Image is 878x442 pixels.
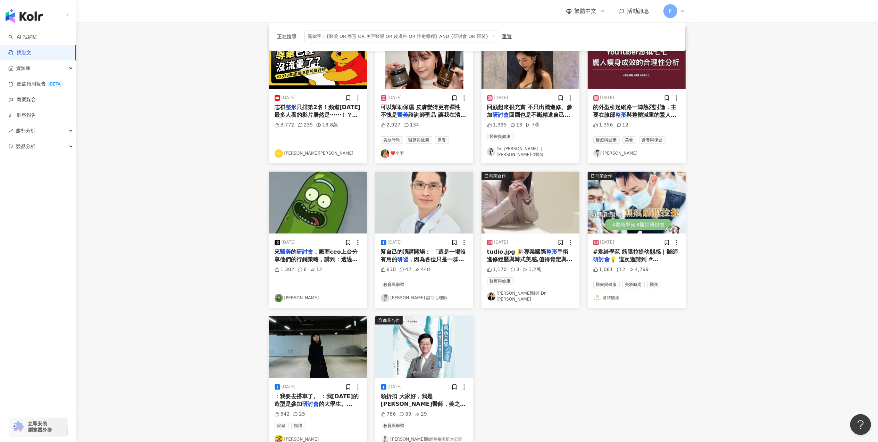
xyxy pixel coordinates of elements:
div: [DATE] [494,95,508,101]
span: 可以幫助保濕 皮膚變得更有彈性 不愧是 [381,104,461,118]
img: KOL Avatar [593,294,602,302]
img: post-image [269,316,367,378]
span: 來 [275,248,280,255]
span: 醫療與健康 [593,281,620,288]
span: 婚禮 [291,422,305,429]
span: ，廠商ceo上台分享他們的行銷策略，講到：透過網路呀！像很多消費者就是看部落客分享⋯⋯ 內心突然大驚！部落客這個詞現在應該也變死語了吧🤣🤣🤣 現在的妹妹們可以想像我們小時候在美妝YouTube盛... [275,248,361,372]
div: 商業合作 [383,317,400,324]
a: KOL Avatar[PERSON_NAME]醫師 Dr. [PERSON_NAME] [487,290,574,302]
div: 4,799 [629,266,649,273]
img: post-image [269,27,367,89]
span: 醫療與健康 [487,277,513,285]
img: post-image [269,172,367,234]
mark: 整形 [546,248,558,255]
div: 42 [399,266,411,273]
div: [DATE] [388,384,402,390]
div: [DATE] [282,239,296,245]
mark: 整形 [286,104,297,110]
img: post-image [482,172,579,234]
div: 2 [617,266,626,273]
div: 134 [404,122,419,129]
iframe: Help Scout Beacon - Open [850,414,871,435]
div: 235 [298,122,313,129]
div: 29 [415,411,427,418]
div: 39 [399,411,411,418]
span: 競品分析 [16,139,35,154]
div: 12 [310,266,323,273]
span: 教育與學習 [381,422,407,429]
span: 家庭 [275,422,289,429]
img: chrome extension [11,421,25,432]
button: 商業合作 [375,27,473,89]
img: post-image [588,27,686,89]
div: 1,302 [275,266,294,273]
img: KOL Avatar [593,149,602,158]
div: 重置 [502,34,512,39]
div: 448 [415,266,430,273]
div: [DATE] [388,239,402,245]
a: 找貼文 [8,49,31,56]
div: 3,772 [275,122,294,129]
a: KOL Avatar❤️小雨 [381,149,468,158]
span: 保養 [435,136,449,144]
img: KOL Avatar [275,149,283,158]
div: 2,927 [381,122,401,129]
a: KOL AvatarDr. [PERSON_NAME] ｜[PERSON_NAME]卡醫師 [487,146,574,158]
mark: 研討會 [297,248,313,255]
mark: 醫美 [280,248,291,255]
img: logo [6,9,43,23]
img: post-image [375,172,473,234]
button: 商業合作 [482,172,579,234]
div: 13 [510,122,522,129]
span: 幫自己的演講開場： 「這是一場沒有用的 [381,248,466,263]
a: 效益預測報告BETA [8,81,63,88]
span: 💡 這次邀請到 #[PERSON_NAME]醫師 蒞臨與君[PERSON_NAME]的醫師團隊針對 #玻尿酸 的施打進行交流 玻尿酸除了我們所熟知的 #填補凹陷 #立體五官 之外，還可以做到 #... [593,256,680,325]
div: 25 [293,411,305,418]
div: 7萬 [526,122,540,129]
div: 商業合作 [596,172,612,179]
img: KOL Avatar [487,292,495,301]
span: 美食 [622,136,636,144]
span: tudio.jpg 🎉專業國際 [487,248,546,255]
span: 手術進修經歷與韓式美感,值得肯定與[PERSON_NAME] [487,248,572,271]
img: post-image [375,27,473,89]
span: 醫療與健康 [406,136,432,144]
div: [DATE] [494,239,508,245]
span: 的外型引起網路一陣熱烈討論，主要在臉部 [593,104,677,118]
span: 與整體減重的驚人成果。 我們[DATE]先 [593,112,677,126]
mark: 研討會 [302,401,319,407]
span: 正在搜尋 ： [277,34,302,39]
span: 美妝時尚 [622,281,645,288]
img: KOL Avatar [487,148,495,156]
a: chrome extension立即安裝 瀏覽器外掛 [9,417,67,436]
span: 領折扣 大家好，我是[PERSON_NAME]醫師，美之道 [381,393,466,407]
div: 1,356 [593,122,613,129]
img: post-image [588,172,686,234]
span: 關鍵字：{醫美 OR 整形 OR 美容醫學 OR 皮膚科 OR 注射療程} AND {研討會 OR 研習} [304,31,500,42]
div: 1,081 [593,266,613,273]
a: 商案媒合 [8,96,36,103]
span: 醫療與健康 [487,133,513,140]
span: 營養與保健 [639,136,666,144]
img: KOL Avatar [381,294,389,302]
a: KOL Avatar[PERSON_NAME][PERSON_NAME] [275,149,361,158]
a: KOL Avatar君綺醫美 [593,294,680,302]
span: 醫美 [647,281,661,288]
div: 3 [510,266,519,273]
span: 諮詢師聖品 讓我在清晨與夜晚的護膚儀 [381,112,466,126]
button: 商業合作 [375,316,473,378]
span: 趨勢分析 [16,123,35,139]
span: 教育與學習 [381,281,407,288]
div: 830 [381,266,396,273]
mark: 研討會 [493,112,509,118]
span: 活動訊息 [627,8,650,14]
a: KOL Avatar[PERSON_NAME] 諮商心理師 [381,294,468,302]
span: ，因為各位只是一群被期待能幫家長幫這 [381,256,464,270]
span: 的 [291,248,297,255]
div: 8 [298,266,307,273]
img: KOL Avatar [275,294,283,302]
div: 13.8萬 [316,122,338,129]
span: ：我要去搭車了。 ：我[DATE]的造型是參加 [275,393,359,407]
div: 12 [617,122,629,129]
a: 洞察報告 [8,112,36,119]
